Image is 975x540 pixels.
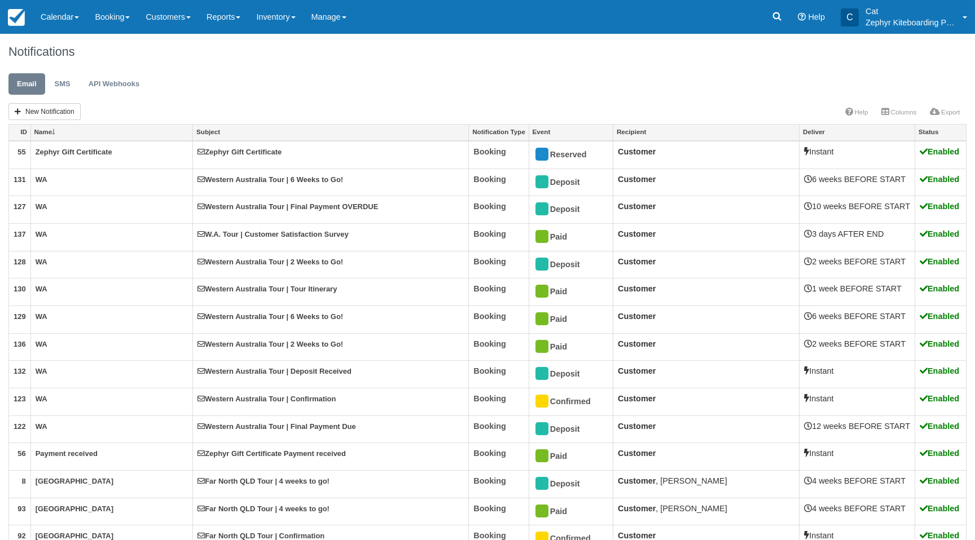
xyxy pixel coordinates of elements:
td: Instant [800,141,915,169]
td: Instant [800,361,915,388]
strong: Customer [618,339,656,348]
td: 6 weeks BEFORE START [800,169,915,196]
div: Paid [534,283,599,301]
strong: Enabled [920,202,959,211]
strong: Booking [473,229,506,238]
a: 122 [14,422,26,431]
div: Deposit [534,365,599,383]
td: , [PERSON_NAME] [613,471,800,498]
strong: Customer [618,476,656,485]
span: Help [808,12,825,21]
strong: Customer [618,449,656,458]
a: Zephyr Gift Certificate Payment received [197,449,346,458]
a: Western Australia Tour | Tour Itinerary [197,285,337,293]
strong: Booking [473,284,506,293]
strong: Booking [473,422,506,431]
a: Western Australia Tour | Confirmation [197,395,336,403]
a: WA [36,175,47,184]
a: 130 [14,285,26,293]
strong: Customer [618,202,656,211]
a: 55 [17,148,25,156]
strong: Booking [473,449,506,458]
a: 132 [14,367,26,375]
strong: Customer [618,229,656,238]
a: [GEOGRAPHIC_DATA] [36,477,113,485]
a: 92 [17,532,25,540]
td: 4 weeks BEFORE START [800,471,915,498]
a: Zephyr Gift Certificate [36,148,112,156]
a: 136 [14,340,26,348]
strong: Customer [618,147,656,156]
a: WA [36,367,47,375]
strong: Enabled [920,312,959,321]
a: 127 [14,202,26,211]
strong: Enabled [920,284,959,293]
a: Far North QLD Tour | 4 weeks to go! [197,477,330,485]
a: Western Australia Tour | Final Payment OVERDUE [197,202,378,211]
a: Western Australia Tour | 6 Weeks to Go! [197,175,343,184]
a: 137 [14,230,26,238]
div: Paid [534,311,599,329]
a: Help [838,104,875,120]
a: Deliver [800,125,915,140]
p: Zephyr Kiteboarding Pty Ltd [866,17,956,28]
a: [GEOGRAPHIC_DATA] [36,504,113,513]
strong: Customer [618,366,656,375]
a: Western Australia Tour | 6 Weeks to Go! [197,312,343,321]
a: Western Australia Tour | 2 Weeks to Go! [197,340,343,348]
td: Instant [800,443,915,471]
strong: Customer [618,394,656,403]
a: WA [36,340,47,348]
strong: Booking [473,476,506,485]
a: 56 [17,449,25,458]
div: Deposit [534,174,599,192]
strong: Booking [473,257,506,266]
td: 12 weeks BEFORE START [800,415,915,443]
a: WA [36,202,47,211]
strong: Booking [473,202,506,211]
td: Instant [800,388,915,416]
strong: Customer [618,531,656,540]
div: Deposit [534,475,599,493]
a: Western Australia Tour | Final Payment Due [197,422,356,431]
strong: Enabled [920,449,959,458]
a: 8 [21,477,25,485]
a: WA [36,422,47,431]
a: Zephyr Gift Certificate [197,148,282,156]
strong: Booking [473,175,506,184]
a: 131 [14,175,26,184]
a: API Webhooks [80,73,148,95]
a: [GEOGRAPHIC_DATA] [36,532,113,540]
div: Deposit [534,201,599,219]
td: 10 weeks BEFORE START [800,196,915,224]
a: Email [8,73,45,95]
a: WA [36,312,47,321]
div: Paid [534,338,599,356]
strong: Customer [618,422,656,431]
div: Paid [534,448,599,466]
td: 2 weeks BEFORE START [800,251,915,278]
a: Recipient [613,125,799,140]
strong: Booking [473,339,506,348]
p: Cat [866,6,956,17]
img: checkfront-main-nav-mini-logo.png [8,9,25,26]
strong: Customer [618,312,656,321]
strong: Booking [473,504,506,513]
div: Paid [534,503,599,521]
strong: Enabled [920,229,959,238]
td: 4 weeks BEFORE START [800,498,915,525]
a: WA [36,395,47,403]
strong: Customer [618,257,656,266]
i: Help [798,13,806,21]
a: Export [923,104,967,120]
strong: Enabled [920,175,959,184]
strong: Booking [473,147,506,156]
a: WA [36,230,47,238]
strong: Enabled [920,147,959,156]
a: Notification Type [469,125,528,140]
a: WA [36,258,47,266]
strong: Enabled [920,339,959,348]
div: Deposit [534,421,599,439]
div: Reserved [534,146,599,164]
a: Far North QLD Tour | 4 weeks to go! [197,504,330,513]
